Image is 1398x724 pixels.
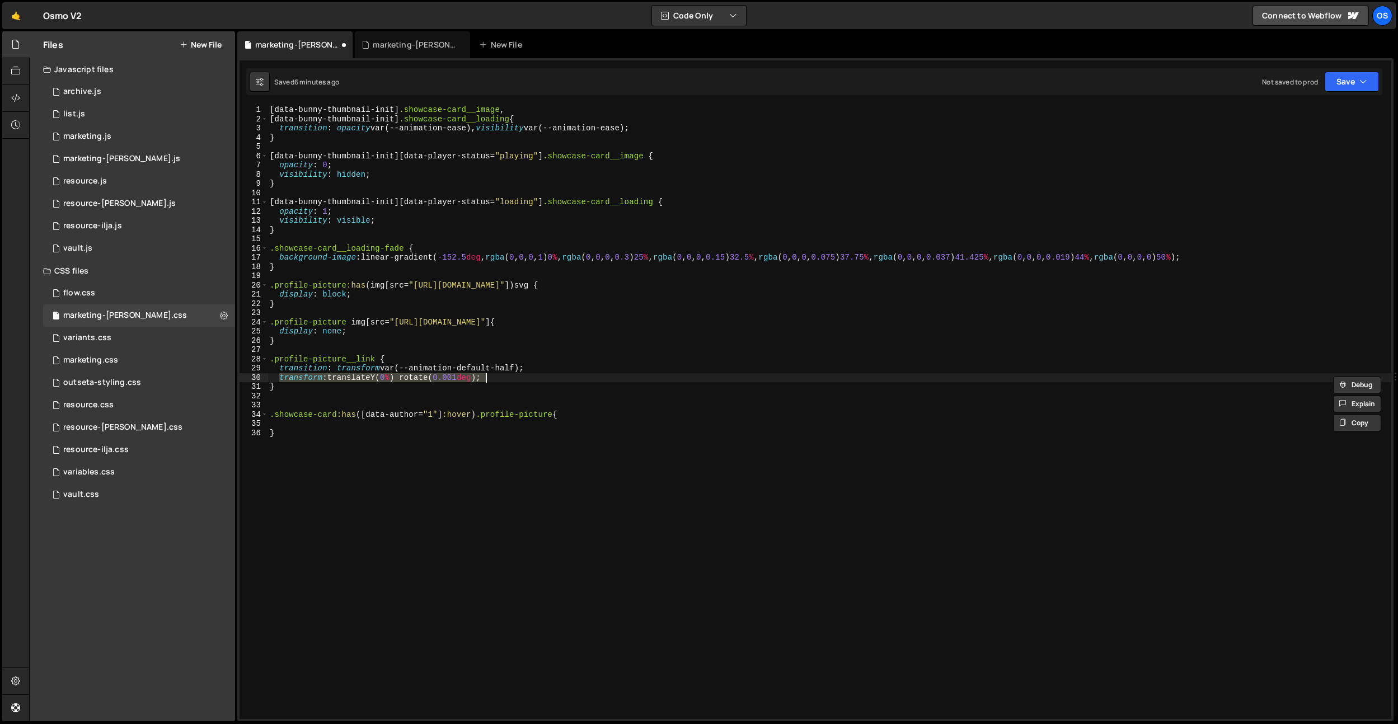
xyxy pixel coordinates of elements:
[1252,6,1369,26] a: Connect to Webflow
[240,308,268,318] div: 23
[1262,77,1318,87] div: Not saved to prod
[63,467,115,477] div: variables.css
[63,400,114,410] div: resource.css
[240,364,268,373] div: 29
[240,115,268,124] div: 2
[63,131,111,142] div: marketing.js
[373,39,457,50] div: marketing-[PERSON_NAME].js
[43,483,235,506] div: 16596/45153.css
[63,422,182,432] div: resource-[PERSON_NAME].css
[63,355,118,365] div: marketing.css
[240,133,268,143] div: 4
[240,271,268,281] div: 19
[274,77,339,87] div: Saved
[43,81,235,103] div: 16596/46210.js
[63,199,176,209] div: resource-[PERSON_NAME].js
[43,192,235,215] div: 16596/46194.js
[63,311,187,321] div: marketing-[PERSON_NAME].css
[43,215,235,237] div: 16596/46195.js
[43,416,235,439] div: 16596/46196.css
[294,77,339,87] div: 6 minutes ago
[240,170,268,180] div: 8
[255,39,339,50] div: marketing-[PERSON_NAME].css
[63,378,141,388] div: outseta-styling.css
[479,39,526,50] div: New File
[43,327,235,349] div: 16596/45511.css
[240,281,268,290] div: 20
[63,288,95,298] div: flow.css
[240,244,268,253] div: 16
[240,124,268,133] div: 3
[43,9,82,22] div: Osmo V2
[63,176,107,186] div: resource.js
[240,336,268,346] div: 26
[43,170,235,192] div: 16596/46183.js
[652,6,746,26] button: Code Only
[240,207,268,217] div: 12
[30,58,235,81] div: Javascript files
[43,103,235,125] div: 16596/45151.js
[63,221,122,231] div: resource-ilja.js
[63,490,99,500] div: vault.css
[43,304,235,327] div: 16596/46284.css
[63,445,129,455] div: resource-ilja.css
[2,2,30,29] a: 🤙
[1333,415,1381,431] button: Copy
[240,392,268,401] div: 32
[240,189,268,198] div: 10
[240,429,268,438] div: 36
[43,461,235,483] div: 16596/45154.css
[240,373,268,383] div: 30
[63,87,101,97] div: archive.js
[240,345,268,355] div: 27
[43,39,63,51] h2: Files
[240,382,268,392] div: 31
[30,260,235,282] div: CSS files
[240,299,268,309] div: 22
[43,394,235,416] div: 16596/46199.css
[43,282,235,304] div: 16596/47552.css
[240,410,268,420] div: 34
[1333,377,1381,393] button: Debug
[240,179,268,189] div: 9
[240,262,268,272] div: 18
[180,40,222,49] button: New File
[1333,396,1381,412] button: Explain
[240,198,268,207] div: 11
[43,439,235,461] div: 16596/46198.css
[63,109,85,119] div: list.js
[240,216,268,225] div: 13
[240,327,268,336] div: 25
[63,243,92,253] div: vault.js
[43,148,235,170] div: 16596/45424.js
[240,401,268,410] div: 33
[240,234,268,244] div: 15
[1372,6,1392,26] a: Os
[240,318,268,327] div: 24
[240,161,268,170] div: 7
[240,253,268,262] div: 17
[43,237,235,260] div: 16596/45133.js
[43,372,235,394] div: 16596/45156.css
[240,290,268,299] div: 21
[63,333,111,343] div: variants.css
[43,125,235,148] div: 16596/45422.js
[240,355,268,364] div: 28
[43,349,235,372] div: 16596/45446.css
[240,142,268,152] div: 5
[63,154,180,164] div: marketing-[PERSON_NAME].js
[240,225,268,235] div: 14
[240,419,268,429] div: 35
[240,152,268,161] div: 6
[240,105,268,115] div: 1
[1325,72,1379,92] button: Save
